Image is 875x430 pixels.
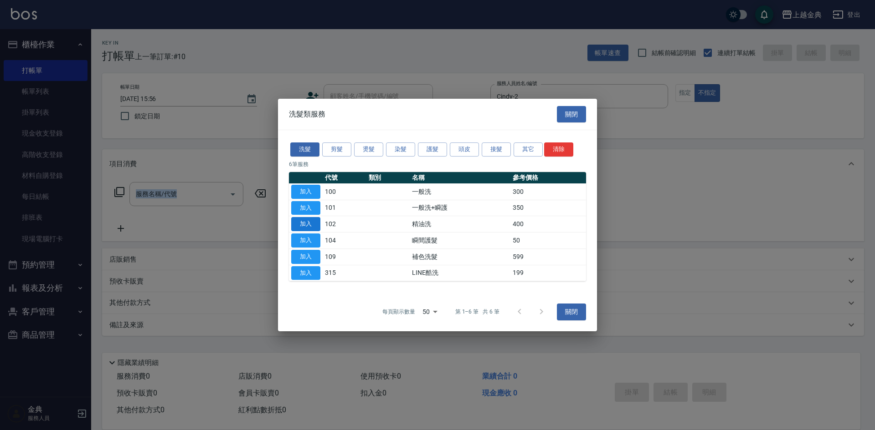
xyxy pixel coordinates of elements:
[290,142,319,157] button: 洗髮
[557,304,586,320] button: 關閉
[410,233,510,249] td: 瞬間護髮
[323,216,366,233] td: 102
[289,160,586,168] p: 6 筆服務
[323,172,366,184] th: 代號
[323,200,366,216] td: 101
[510,233,586,249] td: 50
[410,200,510,216] td: 一般洗+瞬護
[418,142,447,157] button: 護髮
[410,216,510,233] td: 精油洗
[323,265,366,281] td: 315
[291,217,320,231] button: 加入
[410,265,510,281] td: LINE酷洗
[323,183,366,200] td: 100
[510,248,586,265] td: 599
[557,106,586,123] button: 關閉
[323,233,366,249] td: 104
[410,172,510,184] th: 名稱
[289,110,325,119] span: 洗髮類服務
[450,142,479,157] button: 頭皮
[514,142,543,157] button: 其它
[510,216,586,233] td: 400
[291,233,320,248] button: 加入
[510,172,586,184] th: 參考價格
[410,248,510,265] td: 補色洗髮
[482,142,511,157] button: 接髮
[544,142,573,157] button: 清除
[382,308,415,316] p: 每頁顯示數量
[322,142,351,157] button: 剪髮
[510,183,586,200] td: 300
[291,201,320,215] button: 加入
[354,142,383,157] button: 燙髮
[366,172,410,184] th: 類別
[455,308,499,316] p: 第 1–6 筆 共 6 筆
[323,248,366,265] td: 109
[419,299,441,324] div: 50
[291,250,320,264] button: 加入
[291,185,320,199] button: 加入
[386,142,415,157] button: 染髮
[510,200,586,216] td: 350
[410,183,510,200] td: 一般洗
[510,265,586,281] td: 199
[291,266,320,280] button: 加入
